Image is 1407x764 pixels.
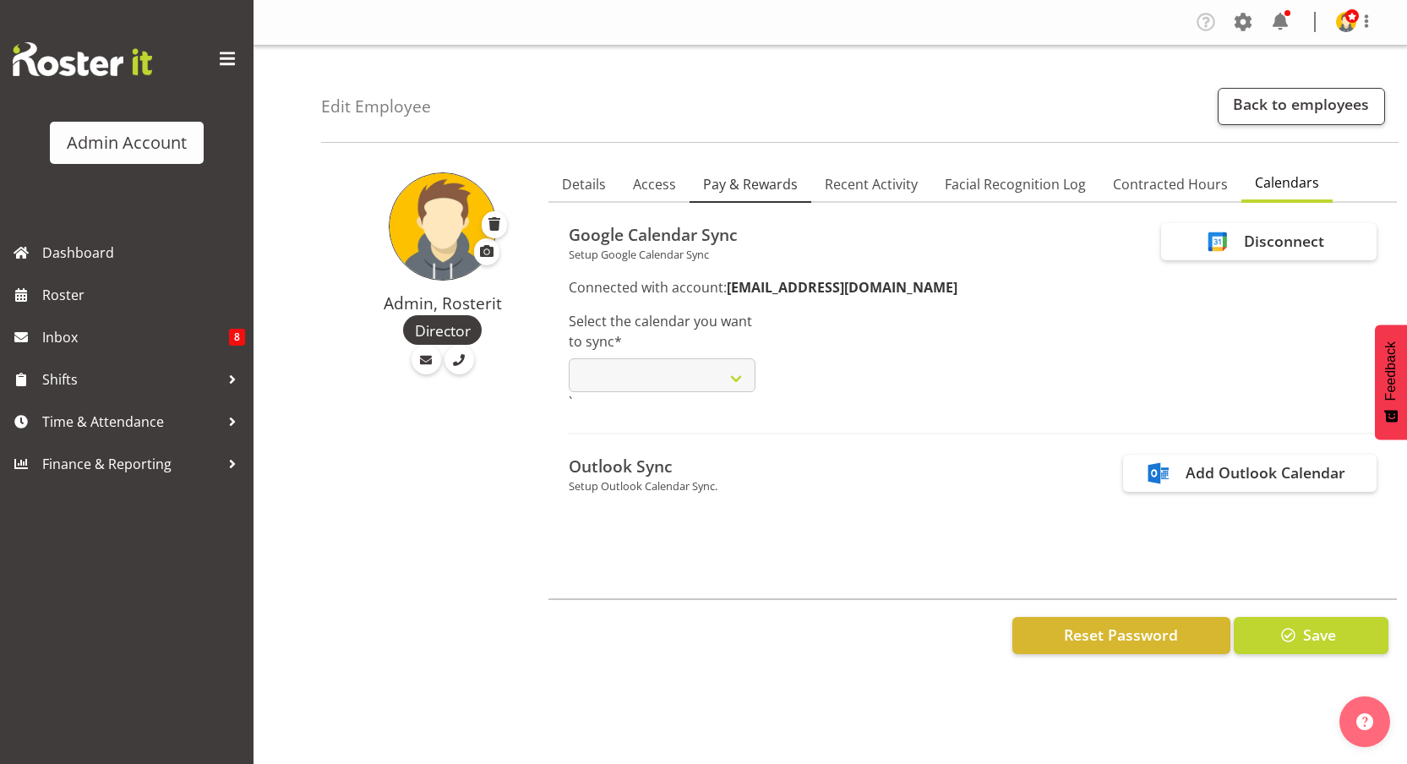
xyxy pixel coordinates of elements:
[569,478,717,494] span: Setup Outlook Calendar Sync.
[67,130,187,156] div: Admin Account
[389,172,497,281] img: admin-rosteritf9cbda91fdf824d97c9d6345b1f660ea.png
[569,455,717,479] div: Outlook Sync
[42,367,220,392] span: Shifts
[945,174,1086,194] span: Facial Recognition Log
[633,174,676,194] span: Access
[1383,341,1399,401] span: Feedback
[569,311,755,412] div: `
[562,174,606,194] span: Details
[444,345,474,374] a: Call Employee
[42,451,220,477] span: Finance & Reporting
[569,223,738,248] div: Google Calendar Sync
[1375,325,1407,439] button: Feedback - Show survey
[1303,624,1336,646] span: Save
[1113,174,1228,194] span: Contracted Hours
[1234,617,1388,654] button: Save
[42,240,245,265] span: Dashboard
[1336,12,1356,32] img: admin-rosteritf9cbda91fdf824d97c9d6345b1f660ea.png
[412,345,441,374] a: Email Employee
[1218,88,1385,125] a: Back to employees
[825,174,918,194] span: Recent Activity
[229,329,245,346] span: 8
[1244,230,1324,252] div: Disconnect
[569,311,755,352] label: Select the calendar you want to sync*
[13,42,152,76] img: Rosterit website logo
[1012,617,1230,654] button: Reset Password
[569,247,738,263] span: Setup Google Calendar Sync
[1255,172,1319,193] span: Calendars
[321,97,431,116] h4: Edit Employee
[569,277,1377,297] h3: Connected with account:
[415,319,471,341] span: Director
[357,294,528,313] h4: Admin, Rosterit
[1064,624,1178,646] span: Reset Password
[1356,713,1373,730] img: help-xxl-2.png
[42,282,245,308] span: Roster
[727,278,957,297] strong: [EMAIL_ADDRESS][DOMAIN_NAME]
[1186,461,1345,483] div: Add Outlook Calendar
[42,409,220,434] span: Time & Attendance
[703,174,798,194] span: Pay & Rewards
[42,325,229,350] span: Inbox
